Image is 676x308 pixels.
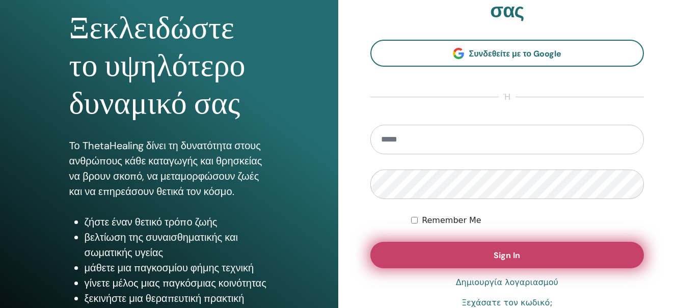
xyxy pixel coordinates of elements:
[499,91,516,103] span: ή
[456,276,558,289] a: Δημιουργία λογαριασμού
[422,214,481,227] label: Remember Me
[85,230,269,260] li: βελτίωση της συναισθηματικής και σωματικής υγείας
[85,291,269,306] li: ξεκινήστε μια θεραπευτική πρακτική
[85,260,269,275] li: μάθετε μια παγκοσμίου φήμης τεχνική
[69,138,269,199] p: Το ThetaHealing δίνει τη δυνατότητα στους ανθρώπους κάθε καταγωγής και θρησκείας να βρουν σκοπό, ...
[69,9,269,123] h1: Ξεκλειδώστε το υψηλότερο δυναμικό σας
[411,214,644,227] div: Keep me authenticated indefinitely or until I manually logout
[85,214,269,230] li: ζήστε έναν θετικό τρόπο ζωής
[469,48,561,59] span: Συνδεθείτε με το Google
[494,250,520,261] span: Sign In
[85,275,269,291] li: γίνετε μέλος μιας παγκόσμιας κοινότητας
[370,242,644,268] button: Sign In
[370,40,644,67] a: Συνδεθείτε με το Google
